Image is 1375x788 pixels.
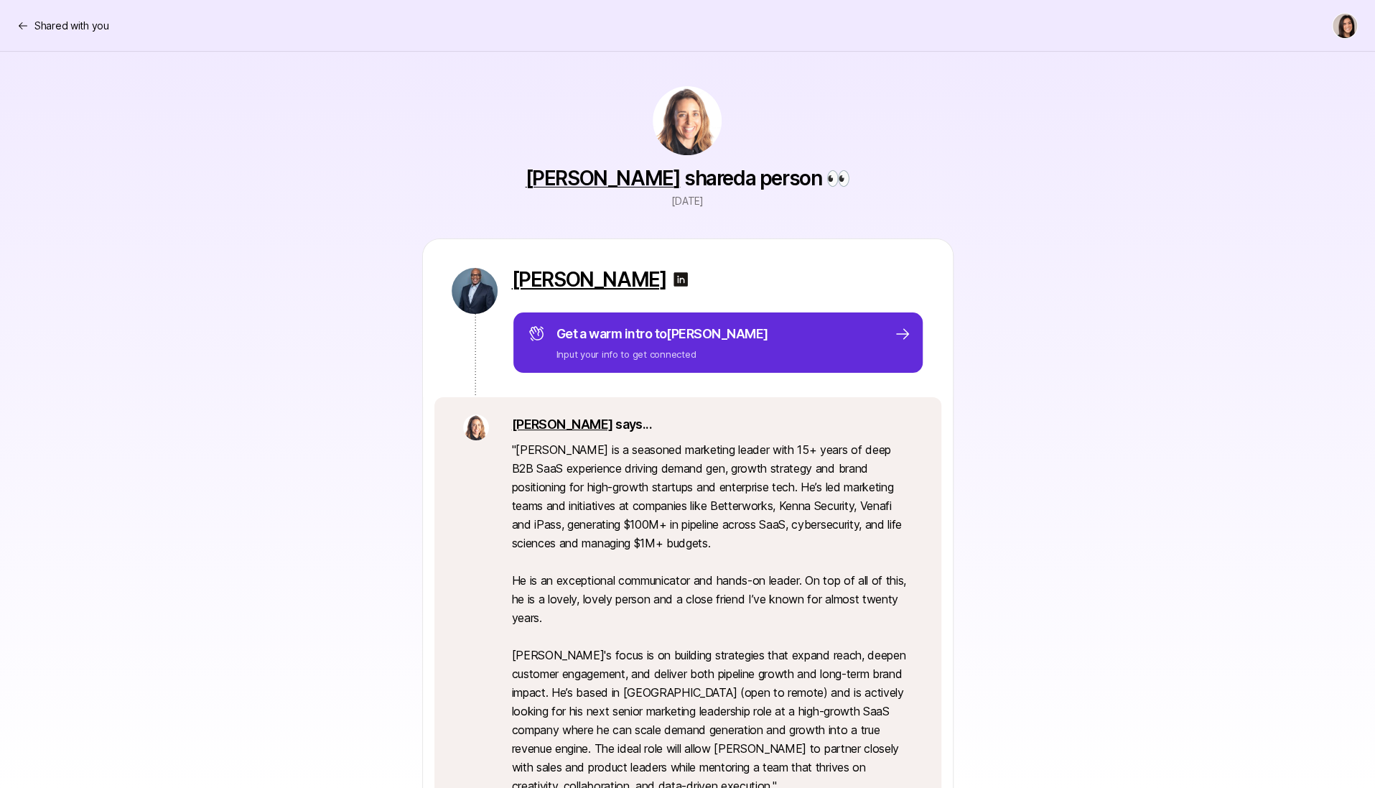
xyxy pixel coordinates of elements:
[525,166,680,190] a: [PERSON_NAME]
[556,347,768,361] p: Input your info to get connected
[34,17,109,34] p: Shared with you
[671,193,703,210] p: [DATE]
[452,268,498,314] img: d4a00215_5f96_486f_9846_edc73dbf65d7.jpg
[1332,13,1358,39] button: Eleanor Morgan
[672,271,689,288] img: linkedin-logo
[556,324,768,344] p: Get a warm intro
[525,167,849,190] p: shared a person 👀
[654,326,768,341] span: to [PERSON_NAME]
[1333,14,1357,38] img: Eleanor Morgan
[512,414,913,435] p: says...
[653,86,722,155] img: 5b4e8e9c_3b7b_4d72_a69f_7f4659b27c66.jpg
[463,414,489,440] img: 5b4e8e9c_3b7b_4d72_a69f_7f4659b27c66.jpg
[512,268,667,291] a: [PERSON_NAME]
[512,417,613,432] a: [PERSON_NAME]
